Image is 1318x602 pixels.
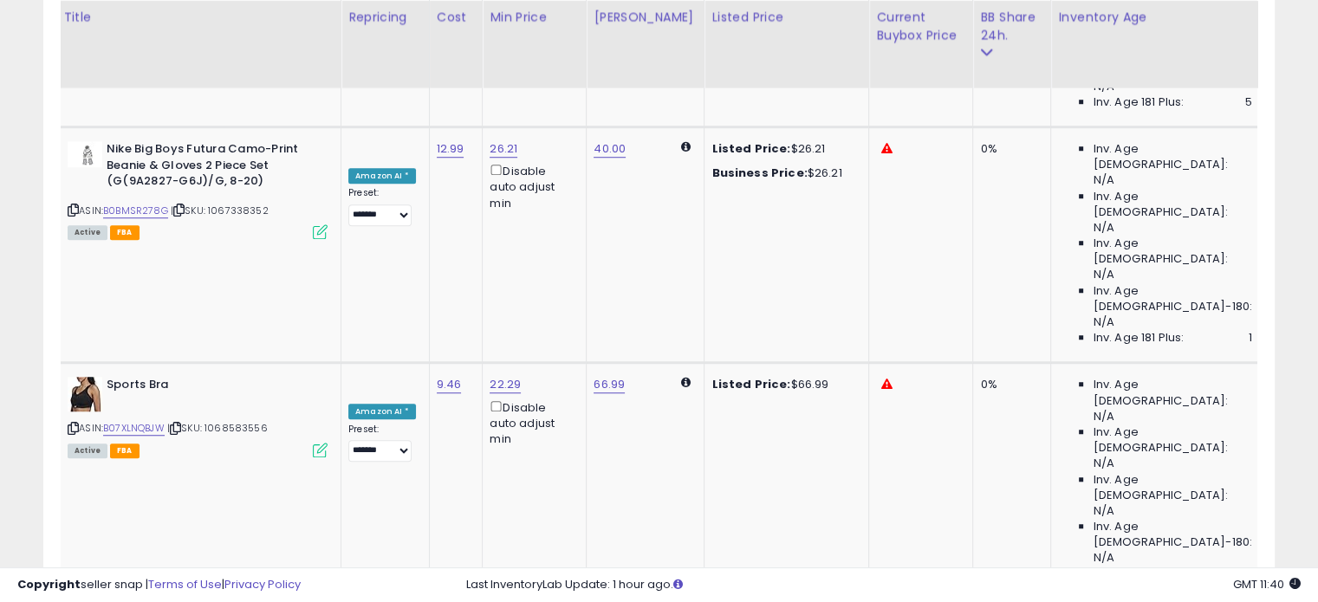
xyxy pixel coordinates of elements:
[1093,377,1251,408] span: Inv. Age [DEMOGRAPHIC_DATA]:
[107,377,317,398] b: Sports Bra
[490,161,573,211] div: Disable auto adjust min
[110,443,140,458] span: FBA
[1093,424,1251,456] span: Inv. Age [DEMOGRAPHIC_DATA]:
[107,141,317,194] b: Nike Big Boys Futura Camo-Print Beanie & Gloves 2 Piece Set (G(9A2827-G6J)/G, 8-20)
[980,9,1043,45] div: BB Share 24h.
[1093,141,1251,172] span: Inv. Age [DEMOGRAPHIC_DATA]:
[68,377,328,456] div: ASIN:
[711,140,790,157] b: Listed Price:
[1093,267,1113,282] span: N/A
[1233,576,1301,592] span: 2025-10-9 11:40 GMT
[1093,456,1113,471] span: N/A
[711,165,855,181] div: $26.21
[224,576,301,592] a: Privacy Policy
[711,377,855,392] div: $66.99
[1093,409,1113,424] span: N/A
[17,576,81,592] strong: Copyright
[1093,236,1251,267] span: Inv. Age [DEMOGRAPHIC_DATA]:
[171,204,269,217] span: | SKU: 1067338352
[980,141,1037,157] div: 0%
[980,377,1037,392] div: 0%
[348,404,416,419] div: Amazon AI *
[437,140,464,158] a: 12.99
[1093,503,1113,519] span: N/A
[1093,519,1251,550] span: Inv. Age [DEMOGRAPHIC_DATA]-180:
[68,225,107,240] span: All listings currently available for purchase on Amazon
[1093,314,1113,330] span: N/A
[68,443,107,458] span: All listings currently available for purchase on Amazon
[110,225,140,240] span: FBA
[348,187,416,226] div: Preset:
[1093,220,1113,236] span: N/A
[490,398,573,448] div: Disable auto adjust min
[1093,189,1251,220] span: Inv. Age [DEMOGRAPHIC_DATA]:
[490,9,579,27] div: Min Price
[711,165,807,181] b: Business Price:
[167,421,268,435] span: | SKU: 1068583556
[1093,94,1184,110] span: Inv. Age 181 Plus:
[876,9,965,45] div: Current Buybox Price
[348,9,422,27] div: Repricing
[1058,9,1257,27] div: Inventory Age
[1093,283,1251,314] span: Inv. Age [DEMOGRAPHIC_DATA]-180:
[594,140,626,158] a: 40.00
[68,377,102,411] img: 41nNxUJTayL._SL40_.jpg
[437,376,462,393] a: 9.46
[490,376,521,393] a: 22.29
[348,168,416,184] div: Amazon AI *
[103,204,168,218] a: B0BMSR278G
[711,141,855,157] div: $26.21
[1093,550,1113,566] span: N/A
[1093,172,1113,188] span: N/A
[68,141,102,167] img: 21caR81V2nL._SL40_.jpg
[17,577,301,593] div: seller snap | |
[103,421,165,436] a: B07XLNQBJW
[1249,330,1252,346] span: 1
[594,376,625,393] a: 66.99
[711,376,790,392] b: Listed Price:
[594,9,697,27] div: [PERSON_NAME]
[68,141,328,237] div: ASIN:
[466,577,1301,593] div: Last InventoryLab Update: 1 hour ago.
[437,9,476,27] div: Cost
[711,9,861,27] div: Listed Price
[490,140,517,158] a: 26.21
[348,424,416,463] div: Preset:
[1093,472,1251,503] span: Inv. Age [DEMOGRAPHIC_DATA]:
[63,9,334,27] div: Title
[1245,94,1252,110] span: 5
[148,576,222,592] a: Terms of Use
[1093,330,1184,346] span: Inv. Age 181 Plus:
